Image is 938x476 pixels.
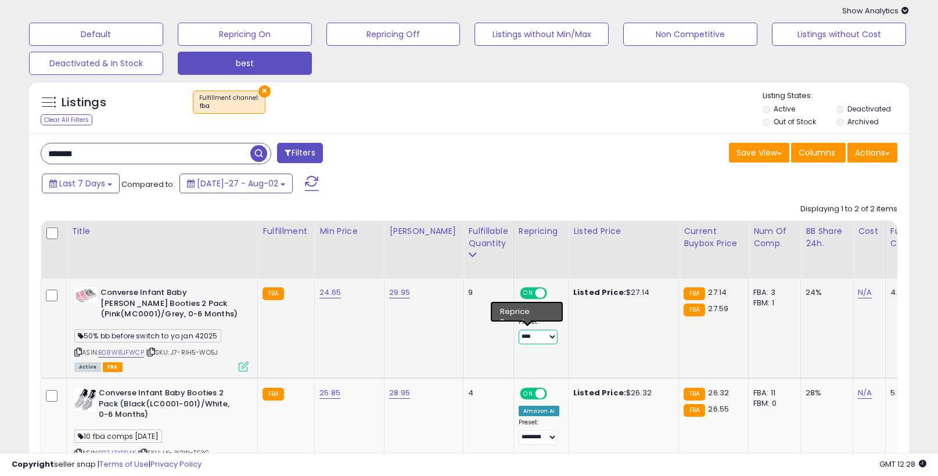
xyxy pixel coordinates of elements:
[623,23,757,46] button: Non Competitive
[573,387,626,398] b: Listed Price:
[763,91,909,102] p: Listing States:
[263,388,284,401] small: FBA
[319,387,340,399] a: 25.85
[708,403,729,414] span: 26.55
[197,178,278,189] span: [DATE]-27 - Aug-02
[774,104,795,114] label: Active
[59,178,105,189] span: Last 7 Days
[389,225,458,237] div: [PERSON_NAME]
[258,85,271,98] button: ×
[753,287,792,298] div: FBA: 3
[150,459,202,470] a: Privacy Policy
[573,287,626,298] b: Listed Price:
[29,52,163,75] button: Deactivated & In Stock
[573,225,674,237] div: Listed Price
[684,287,705,300] small: FBA
[179,174,293,193] button: [DATE]-27 - Aug-02
[326,23,461,46] button: Repricing Off
[890,287,931,298] div: 4.15
[178,52,312,75] button: best
[98,448,136,458] a: B07JZXPR4K
[277,143,322,163] button: Filters
[879,459,926,470] span: 2025-08-12 12:28 GMT
[847,143,897,163] button: Actions
[684,404,705,417] small: FBA
[545,289,563,298] span: OFF
[475,23,609,46] button: Listings without Min/Max
[791,143,846,163] button: Columns
[806,388,844,398] div: 28%
[199,102,259,110] div: fba
[263,225,310,237] div: Fulfillment
[708,303,728,314] span: 27.59
[29,23,163,46] button: Default
[99,459,149,470] a: Terms of Use
[389,287,410,298] a: 29.95
[847,104,891,114] label: Deactivated
[521,389,536,399] span: ON
[12,459,54,470] strong: Copyright
[708,287,727,298] span: 27.14
[138,448,209,457] span: | SKU: LK-JK2W-TE3C
[684,304,705,316] small: FBA
[103,362,123,372] span: FBA
[74,362,101,372] span: All listings currently available for purchase on Amazon
[858,387,872,399] a: N/A
[42,174,120,193] button: Last 7 Days
[847,117,879,127] label: Archived
[74,287,249,370] div: ASIN:
[858,287,872,298] a: N/A
[319,225,379,237] div: Min Price
[753,398,792,409] div: FBM: 0
[41,114,92,125] div: Clear All Filters
[806,287,844,298] div: 24%
[74,430,162,443] span: 10 fba comps [DATE]
[800,204,897,215] div: Displaying 1 to 2 of 2 items
[806,225,848,250] div: BB Share 24h.
[468,225,508,250] div: Fulfillable Quantity
[519,318,559,344] div: Preset:
[62,95,106,111] h5: Listings
[858,225,881,237] div: Cost
[319,287,341,298] a: 24.65
[74,388,96,411] img: 41j0lqctj6L._SL40_.jpg
[842,5,909,16] span: Show Analytics
[519,305,559,316] div: Amazon AI
[74,329,221,342] span: 50% bb before switch to yo jan 42025
[178,23,312,46] button: Repricing On
[468,287,504,298] div: 9
[74,287,98,303] img: 418FxTDCJ4L._SL40_.jpg
[121,179,175,190] span: Compared to:
[99,388,240,423] b: Converse Infant Baby Booties 2 Pack (Black(LC0001-001)/White, 0-6 Months)
[100,287,242,323] b: Converse Infant Baby [PERSON_NAME] Booties 2 Pack (Pink(MC0001)/Grey, 0-6 Months)
[684,225,743,250] div: Current Buybox Price
[521,289,536,298] span: ON
[199,93,259,111] span: Fulfillment channel :
[708,387,729,398] span: 26.32
[573,287,670,298] div: $27.14
[519,225,563,237] div: Repricing
[772,23,906,46] button: Listings without Cost
[799,147,835,158] span: Columns
[753,298,792,308] div: FBM: 1
[890,388,931,398] div: 5.12
[545,389,563,399] span: OFF
[98,348,144,358] a: B08W8JFWCP
[729,143,789,163] button: Save View
[684,388,705,401] small: FBA
[468,388,504,398] div: 4
[71,225,253,237] div: Title
[146,348,218,357] span: | SKU: J7-RIH5-WO5J
[573,388,670,398] div: $26.32
[389,387,410,399] a: 28.95
[519,419,559,445] div: Preset:
[519,406,559,416] div: Amazon AI
[12,459,202,470] div: seller snap | |
[753,225,796,250] div: Num of Comp.
[263,287,284,300] small: FBA
[753,388,792,398] div: FBA: 11
[774,117,816,127] label: Out of Stock
[890,225,935,250] div: Fulfillment Cost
